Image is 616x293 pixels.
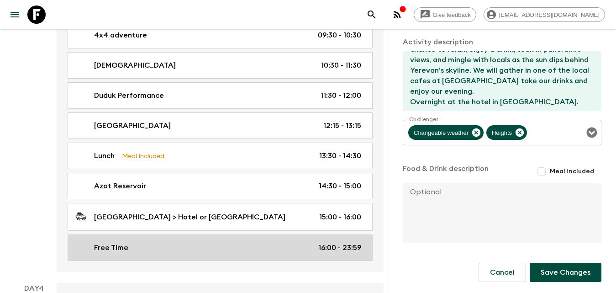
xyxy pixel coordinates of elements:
textarea: After some rest, as a special highlight of the tour, we’ll experience the iconic [GEOGRAPHIC_DATA... [403,51,594,111]
span: Meal included [550,167,594,176]
span: Give feedback [428,11,476,18]
button: Open [585,126,598,139]
p: Meal Included [122,151,164,161]
button: menu [5,5,24,24]
p: Food & Drink description [403,163,489,180]
button: search adventures [363,5,381,24]
label: Challenges [409,116,438,123]
p: 4x4 adventure [94,30,147,41]
span: Heights [486,128,517,138]
p: Duduk Performance [94,90,164,101]
a: 4x4 adventure09:30 - 10:30 [68,22,373,48]
p: 16:00 - 23:59 [318,242,361,253]
p: 10:30 - 11:30 [321,60,361,71]
p: Activity description [403,37,601,48]
p: Lunch [94,150,115,161]
span: [EMAIL_ADDRESS][DOMAIN_NAME] [494,11,605,18]
p: [GEOGRAPHIC_DATA] > Hotel or [GEOGRAPHIC_DATA] [94,212,285,223]
p: 12:15 - 13:15 [323,120,361,131]
button: Save Changes [530,263,601,282]
a: Duduk Performance11:30 - 12:00 [68,82,373,109]
a: [DEMOGRAPHIC_DATA]10:30 - 11:30 [68,52,373,79]
button: Cancel [479,263,526,282]
div: Heights [486,125,527,140]
span: Changeable weather [408,128,474,138]
p: Free Time [94,242,128,253]
div: [EMAIL_ADDRESS][DOMAIN_NAME] [484,7,605,22]
a: LunchMeal Included13:30 - 14:30 [68,143,373,169]
p: [GEOGRAPHIC_DATA] [94,120,171,131]
a: Azat Reservoir14:30 - 15:00 [68,173,373,199]
div: Changeable weather [408,125,484,140]
a: [GEOGRAPHIC_DATA]12:15 - 13:15 [68,112,373,139]
p: [DEMOGRAPHIC_DATA] [94,60,176,71]
a: Free Time16:00 - 23:59 [68,234,373,261]
p: 13:30 - 14:30 [319,150,361,161]
p: 14:30 - 15:00 [319,181,361,192]
p: 11:30 - 12:00 [321,90,361,101]
p: 15:00 - 16:00 [319,212,361,223]
p: 09:30 - 10:30 [318,30,361,41]
p: Azat Reservoir [94,181,146,192]
a: [GEOGRAPHIC_DATA] > Hotel or [GEOGRAPHIC_DATA]15:00 - 16:00 [68,203,373,231]
a: Give feedback [414,7,476,22]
